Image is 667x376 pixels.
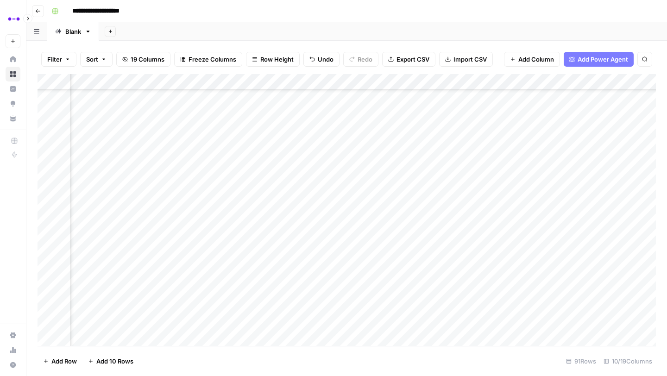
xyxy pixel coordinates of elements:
a: Your Data [6,111,20,126]
button: Help + Support [6,357,20,372]
span: Sort [86,55,98,64]
img: Abacum Logo [6,11,22,27]
button: Redo [343,52,378,67]
a: Browse [6,67,20,81]
button: Add Column [504,52,560,67]
button: Add 10 Rows [82,354,139,369]
span: Import CSV [453,55,487,64]
a: Insights [6,81,20,96]
button: Freeze Columns [174,52,242,67]
span: Redo [358,55,372,64]
span: Undo [318,55,333,64]
a: Home [6,52,20,67]
span: Add Power Agent [578,55,628,64]
a: Opportunities [6,96,20,111]
button: Add Row [38,354,82,369]
a: Blank [47,22,99,41]
button: Add Power Agent [564,52,634,67]
div: Blank [65,27,81,36]
span: Add Column [518,55,554,64]
button: Export CSV [382,52,435,67]
a: Usage [6,343,20,357]
button: Row Height [246,52,300,67]
span: 19 Columns [131,55,164,64]
span: Add 10 Rows [96,357,133,366]
button: Workspace: Abacum [6,7,20,31]
button: 19 Columns [116,52,170,67]
div: 91 Rows [562,354,600,369]
span: Row Height [260,55,294,64]
button: Undo [303,52,340,67]
button: Filter [41,52,76,67]
span: Filter [47,55,62,64]
a: Settings [6,328,20,343]
span: Export CSV [396,55,429,64]
span: Freeze Columns [189,55,236,64]
span: Add Row [51,357,77,366]
div: 10/19 Columns [600,354,656,369]
button: Sort [80,52,113,67]
button: Import CSV [439,52,493,67]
